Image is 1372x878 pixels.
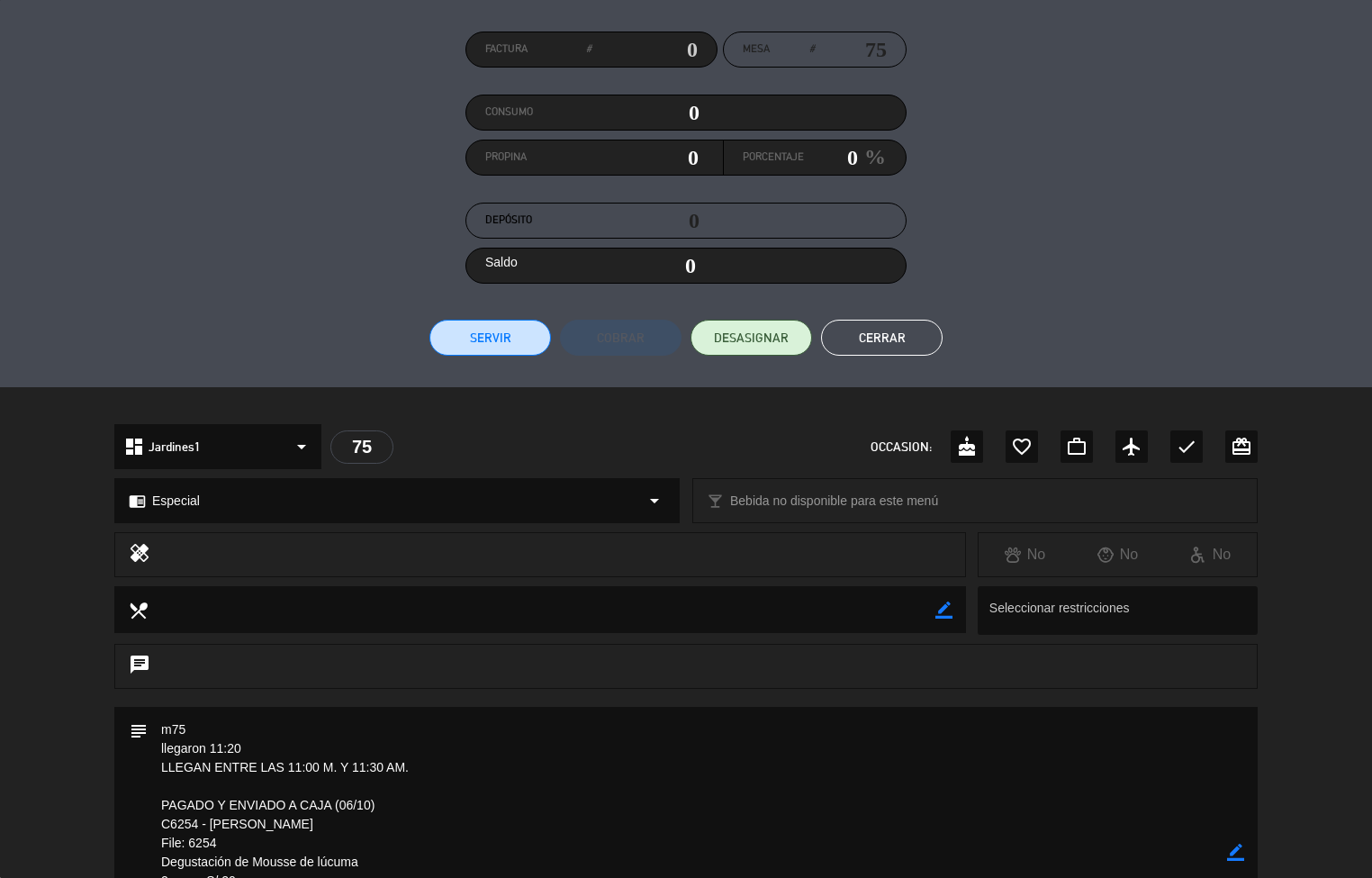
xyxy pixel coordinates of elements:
[1121,436,1142,457] i: airplanemode_active
[1011,436,1033,457] i: favorite_border
[152,491,200,511] span: Especial
[1071,543,1164,566] div: No
[429,320,551,356] button: Servir
[815,36,887,63] input: number
[871,437,932,457] span: OCCASION:
[560,320,681,356] button: Cobrar
[1227,844,1244,861] i: border_color
[586,41,591,59] em: #
[291,436,312,457] i: arrow_drop_down
[935,602,952,619] i: border_color
[1176,436,1197,457] i: check
[691,320,812,356] button: DESASIGNAR
[485,41,591,59] label: Factura
[129,654,150,679] i: chat
[592,99,700,126] input: 0
[330,430,393,464] div: 75
[743,41,770,59] span: Mesa
[485,149,592,167] label: Propina
[485,104,592,122] label: Consumo
[707,493,724,510] i: local_bar
[592,144,700,171] input: 0
[149,437,201,457] span: Jardines1
[809,41,815,59] em: #
[485,252,518,273] label: Saldo
[1066,436,1088,457] i: work_outline
[123,436,145,457] i: dashboard
[129,493,146,510] i: chrome_reader_mode
[129,542,150,567] i: healing
[730,491,938,511] span: Bebida no disponible para este menú
[956,436,978,457] i: cake
[1164,543,1257,566] div: No
[591,36,698,63] input: 0
[743,149,804,167] label: Porcentaje
[858,140,886,175] em: %
[644,490,665,511] i: arrow_drop_down
[979,543,1071,566] div: No
[128,600,148,620] i: local_dining
[714,329,789,348] span: DESASIGNAR
[128,720,148,740] i: subject
[821,320,943,356] button: Cerrar
[1231,436,1252,457] i: card_giftcard
[485,212,592,230] label: Depósito
[804,144,858,171] input: 0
